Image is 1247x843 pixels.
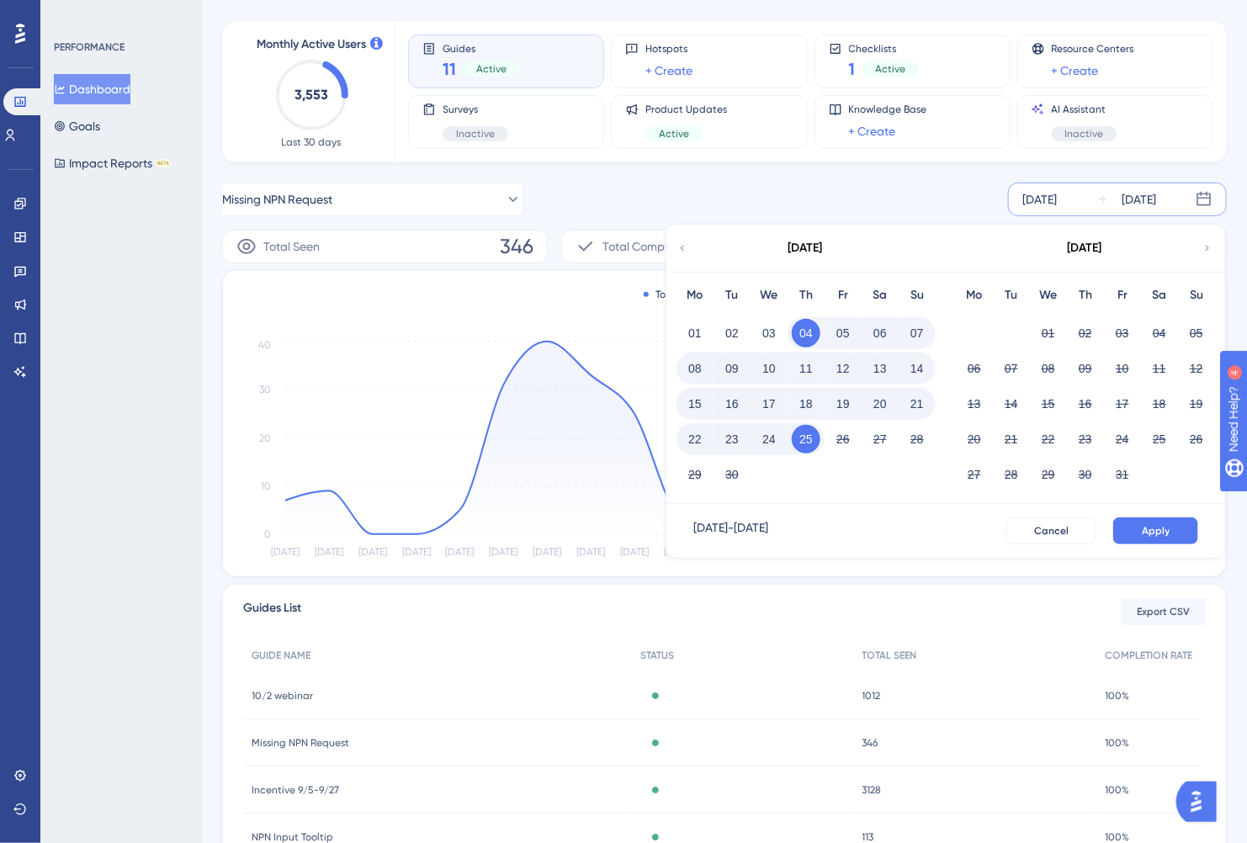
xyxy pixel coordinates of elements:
button: 02 [1071,319,1100,347]
span: COMPLETION RATE [1105,649,1192,662]
div: Mo [677,285,714,305]
button: 24 [1108,425,1137,453]
button: 20 [866,390,894,418]
div: Mo [956,285,993,305]
button: Dashboard [54,74,130,104]
span: 100% [1105,783,1129,797]
button: 22 [681,425,709,453]
span: Incentive 9/5-9/27 [252,783,339,797]
button: 30 [718,460,746,489]
span: 11 [443,57,456,81]
button: Impact ReportsBETA [54,148,171,178]
div: Tu [993,285,1030,305]
button: 05 [829,319,857,347]
button: 18 [1145,390,1174,418]
a: + Create [849,121,896,141]
button: 03 [1108,319,1137,347]
button: 12 [1182,354,1211,383]
button: 01 [681,319,709,347]
button: 18 [792,390,820,418]
button: 17 [1108,390,1137,418]
tspan: [DATE] [620,547,649,559]
tspan: 30 [259,384,271,396]
button: 02 [718,319,746,347]
span: Hotspots [645,42,692,56]
button: Apply [1113,517,1198,544]
button: 06 [866,319,894,347]
tspan: 20 [259,432,271,444]
button: 04 [792,319,820,347]
button: Cancel [1006,517,1096,544]
button: 07 [903,319,931,347]
span: Active [476,62,507,76]
tspan: [DATE] [446,547,475,559]
span: 100% [1105,736,1129,750]
span: Active [659,127,689,140]
div: We [1030,285,1067,305]
button: 11 [1145,354,1174,383]
button: 21 [997,425,1026,453]
button: 14 [903,354,931,383]
button: 14 [997,390,1026,418]
div: Fr [825,285,862,305]
button: 11 [792,354,820,383]
button: 27 [960,460,989,489]
button: 07 [997,354,1026,383]
span: Monthly Active Users [257,34,366,55]
span: Last 30 days [282,135,342,149]
span: TOTAL SEEN [862,649,917,662]
div: PERFORMANCE [54,40,125,54]
span: 100% [1105,689,1129,702]
span: Guides [443,42,520,54]
text: 3,553 [295,87,328,103]
tspan: [DATE] [664,547,692,559]
div: Fr [1104,285,1141,305]
span: Total Completion [602,236,694,257]
div: Su [899,285,936,305]
a: + Create [645,61,692,81]
tspan: [DATE] [271,547,300,559]
button: 15 [681,390,709,418]
button: 10 [755,354,783,383]
div: [DATE] - [DATE] [693,517,768,544]
button: 23 [1071,425,1100,453]
span: Guides List [243,598,301,625]
button: 30 [1071,460,1100,489]
span: 346 [500,233,533,260]
button: 27 [866,425,894,453]
button: 17 [755,390,783,418]
tspan: [DATE] [358,547,387,559]
button: Goals [54,111,100,141]
div: [DATE] [1122,189,1156,209]
button: 13 [960,390,989,418]
tspan: 10 [261,480,271,492]
div: Th [788,285,825,305]
a: + Create [1052,61,1099,81]
div: [DATE] [1022,189,1057,209]
button: 24 [755,425,783,453]
div: [DATE] [1068,238,1102,258]
button: 16 [1071,390,1100,418]
span: Cancel [1034,524,1069,538]
button: 21 [903,390,931,418]
button: 19 [829,390,857,418]
button: 15 [1034,390,1063,418]
span: Missing NPN Request [252,736,349,750]
tspan: 40 [258,340,271,352]
button: 25 [1145,425,1174,453]
div: Sa [862,285,899,305]
span: Missing NPN Request [222,189,332,209]
div: Total Seen [644,288,705,301]
span: 1 [849,57,856,81]
button: 10 [1108,354,1137,383]
button: 25 [792,425,820,453]
button: 12 [829,354,857,383]
tspan: 0 [264,528,271,540]
span: 3128 [862,783,882,797]
button: 05 [1182,319,1211,347]
tspan: [DATE] [490,547,518,559]
button: 03 [755,319,783,347]
span: Checklists [849,42,920,54]
div: 4 [117,8,122,22]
